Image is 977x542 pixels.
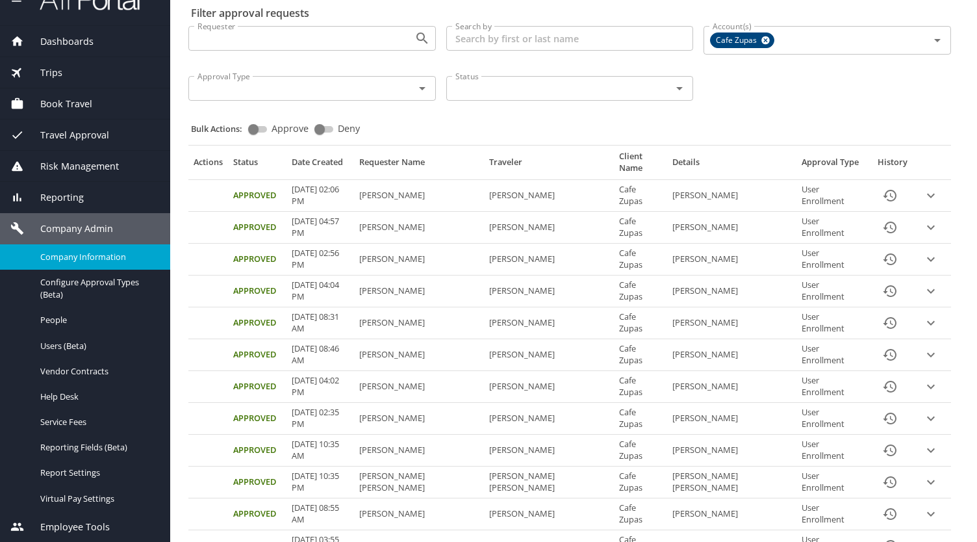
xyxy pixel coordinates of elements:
td: User Enrollment [796,307,869,339]
button: expand row [921,250,941,269]
td: User Enrollment [796,339,869,371]
td: [PERSON_NAME] [484,371,614,403]
td: [PERSON_NAME] [354,435,484,467]
td: Cafe Zupas [614,276,667,307]
td: [PERSON_NAME] [354,339,484,371]
td: User Enrollment [796,276,869,307]
td: Approved [228,371,286,403]
button: expand row [921,409,941,428]
td: [PERSON_NAME] [667,403,797,435]
td: User Enrollment [796,467,869,498]
td: [DATE] 08:55 AM [286,498,354,530]
td: [PERSON_NAME] [PERSON_NAME] [484,467,614,498]
th: Date Created [286,151,354,179]
span: Users (Beta) [40,340,155,352]
button: History [874,371,906,402]
td: Approved [228,179,286,211]
td: [PERSON_NAME] [354,276,484,307]
button: History [874,276,906,307]
span: Company Information [40,251,155,263]
td: Cafe Zupas [614,307,667,339]
td: [DATE] 02:35 PM [286,403,354,435]
button: History [874,307,906,339]
td: [DATE] 02:56 PM [286,244,354,276]
td: [PERSON_NAME] [354,498,484,530]
td: [DATE] 10:35 PM [286,467,354,498]
td: Cafe Zupas [614,339,667,371]
td: Cafe Zupas [614,179,667,211]
td: Cafe Zupas [614,498,667,530]
td: Cafe Zupas [614,435,667,467]
td: [PERSON_NAME] [354,371,484,403]
span: Service Fees [40,416,155,428]
button: Open [928,31,946,49]
span: Report Settings [40,467,155,479]
td: [DATE] 08:46 AM [286,339,354,371]
th: Actions [188,151,228,179]
span: Virtual Pay Settings [40,493,155,505]
span: Reporting Fields (Beta) [40,441,155,454]
button: History [874,180,906,211]
button: expand row [921,345,941,365]
td: [PERSON_NAME] [484,339,614,371]
td: [PERSON_NAME] [484,179,614,211]
button: expand row [921,472,941,492]
td: [PERSON_NAME] [484,276,614,307]
button: History [874,403,906,434]
button: expand row [921,504,941,524]
td: [PERSON_NAME] [484,307,614,339]
th: Requester Name [354,151,484,179]
button: expand row [921,281,941,301]
td: User Enrollment [796,179,869,211]
button: expand row [921,313,941,333]
td: User Enrollment [796,212,869,244]
td: [PERSON_NAME] [354,212,484,244]
td: Cafe Zupas [614,467,667,498]
td: [PERSON_NAME] [354,307,484,339]
td: [PERSON_NAME] [667,244,797,276]
td: [DATE] 10:35 AM [286,435,354,467]
td: [PERSON_NAME] [PERSON_NAME] [667,467,797,498]
th: Client Name [614,151,667,179]
button: History [874,498,906,530]
td: Cafe Zupas [614,244,667,276]
td: Cafe Zupas [614,403,667,435]
button: History [874,435,906,466]
button: Open [670,79,689,97]
td: [PERSON_NAME] [667,276,797,307]
td: Approved [228,467,286,498]
div: Cafe Zupas [710,32,774,48]
td: [DATE] 04:57 PM [286,212,354,244]
td: Approved [228,339,286,371]
td: Approved [228,403,286,435]
td: [PERSON_NAME] [354,403,484,435]
span: Risk Management [24,159,119,174]
button: History [874,467,906,498]
span: Help Desk [40,391,155,403]
button: expand row [921,186,941,205]
h2: Filter approval requests [191,3,309,23]
td: [PERSON_NAME] [667,179,797,211]
span: People [40,314,155,326]
th: Approval Type [796,151,869,179]
td: User Enrollment [796,403,869,435]
td: [PERSON_NAME] [667,435,797,467]
span: Cafe Zupas [711,34,765,47]
td: [PERSON_NAME] [484,498,614,530]
td: [PERSON_NAME] [667,212,797,244]
td: [PERSON_NAME] [484,212,614,244]
td: [PERSON_NAME] [354,244,484,276]
td: User Enrollment [796,371,869,403]
p: Bulk Actions: [191,123,253,135]
td: [DATE] 04:02 PM [286,371,354,403]
td: [PERSON_NAME] [667,371,797,403]
span: Employee Tools [24,520,110,534]
td: Approved [228,498,286,530]
td: Approved [228,307,286,339]
td: [PERSON_NAME] [667,339,797,371]
th: Traveler [484,151,614,179]
th: Status [228,151,286,179]
button: History [874,244,906,275]
td: User Enrollment [796,435,869,467]
td: [PERSON_NAME] [667,307,797,339]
